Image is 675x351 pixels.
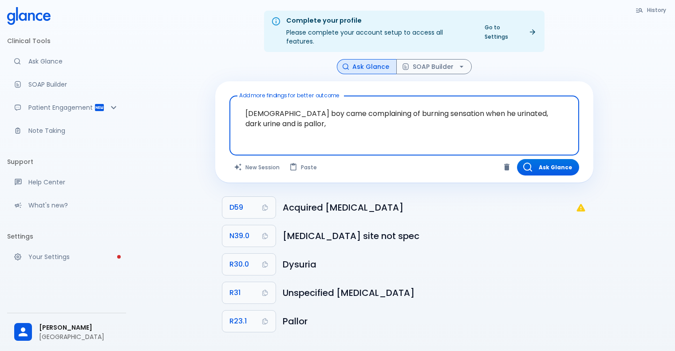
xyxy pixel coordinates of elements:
h6: Unspecified haematuria [283,286,586,300]
svg: D59: Not a billable code [576,202,586,213]
p: Ask Glance [28,57,119,66]
h6: Dysuria [283,257,586,271]
textarea: [DEMOGRAPHIC_DATA] boy came complaining of burning sensation when he urinated, dark urine and is ... [236,100,573,138]
button: Ask Glance [517,159,579,175]
p: Patient Engagement [28,103,94,112]
button: Copy Code N39.0 to clipboard [222,225,276,247]
div: Complete your profile [286,16,472,26]
a: Docugen: Compose a clinical documentation in seconds [7,75,126,94]
button: Copy Code R31 to clipboard [222,282,276,303]
a: Get help from our support team [7,172,126,192]
li: Settings [7,226,126,247]
div: [PERSON_NAME][GEOGRAPHIC_DATA] [7,317,126,347]
button: Clears all inputs and results. [229,159,285,175]
a: Moramiz: Find ICD10AM codes instantly [7,52,126,71]
a: Advanced note-taking [7,121,126,140]
div: Patient Reports & Referrals [7,98,126,117]
button: Paste from clipboard [285,159,322,175]
h6: Pallor [283,314,586,328]
button: SOAP Builder [396,59,472,75]
h6: Urinary tract infection, site not specified [283,229,586,243]
a: Please complete account setup [7,247,126,267]
li: Support [7,151,126,172]
button: Ask Glance [337,59,397,75]
li: Clinical Tools [7,30,126,52]
span: [PERSON_NAME] [39,323,119,332]
p: Note Taking [28,126,119,135]
label: Add more findings for better outcome [239,92,339,99]
div: Recent updates and feature releases [7,195,126,215]
button: History [631,4,671,16]
span: R23.1 [229,315,247,327]
h6: Acquired haemolytic anaemia [283,200,576,215]
p: SOAP Builder [28,80,119,89]
button: Copy Code R23.1 to clipboard [222,311,276,332]
span: R30.0 [229,258,249,271]
button: Copy Code D59 to clipboard [222,197,276,218]
span: D59 [229,201,243,214]
p: Your Settings [28,252,119,261]
span: R31 [229,287,241,299]
p: Help Center [28,178,119,187]
button: Copy Code R30.0 to clipboard [222,254,276,275]
span: N39.0 [229,230,249,242]
div: Please complete your account setup to access all features. [286,13,472,49]
p: [GEOGRAPHIC_DATA] [39,332,119,341]
a: Go to Settings [479,21,541,43]
p: What's new? [28,201,119,210]
button: Clear [500,160,513,174]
